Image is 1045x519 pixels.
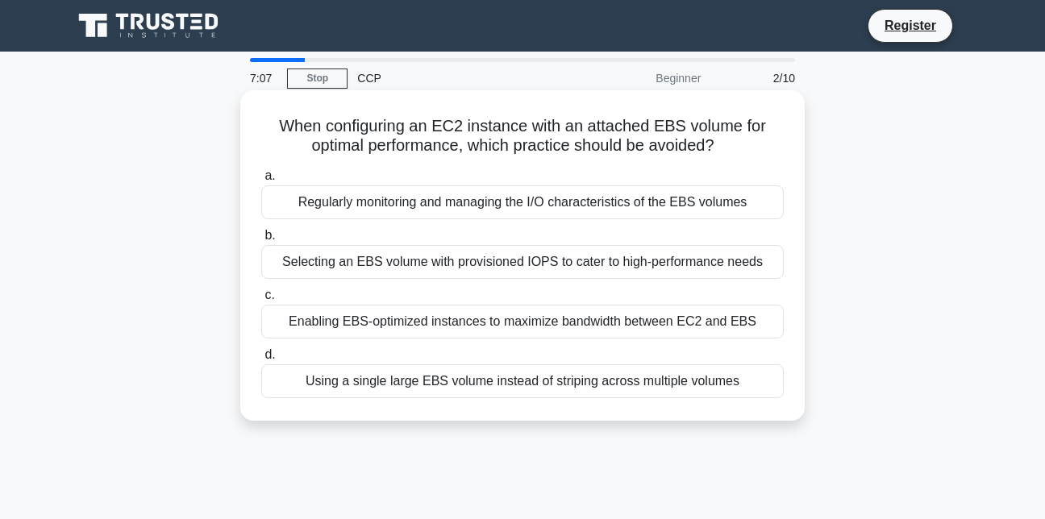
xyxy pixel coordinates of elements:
[710,62,805,94] div: 2/10
[264,288,274,301] span: c.
[264,347,275,361] span: d.
[569,62,710,94] div: Beginner
[260,116,785,156] h5: When configuring an EC2 instance with an attached EBS volume for optimal performance, which pract...
[287,69,348,89] a: Stop
[240,62,287,94] div: 7:07
[261,245,784,279] div: Selecting an EBS volume with provisioned IOPS to cater to high-performance needs
[264,228,275,242] span: b.
[261,305,784,338] div: Enabling EBS-optimized instances to maximize bandwidth between EC2 and EBS
[348,62,569,94] div: CCP
[875,15,946,35] a: Register
[261,185,784,219] div: Regularly monitoring and managing the I/O characteristics of the EBS volumes
[264,168,275,182] span: a.
[261,364,784,398] div: Using a single large EBS volume instead of striping across multiple volumes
